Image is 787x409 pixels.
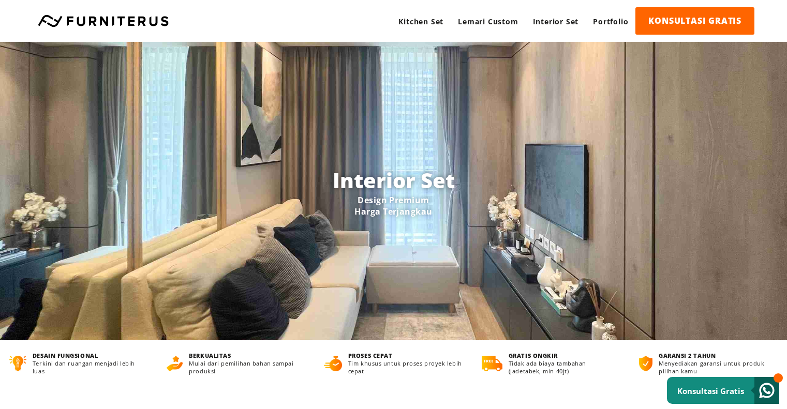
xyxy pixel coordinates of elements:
p: Tidak ada biaya tambahan (Jadetabek, min 40jt) [509,359,620,375]
h4: BERKUALITAS [189,352,305,359]
a: Interior Set [526,7,586,36]
h4: PROSES CEPAT [348,352,463,359]
a: Konsultasi Gratis [667,377,779,404]
img: gratis-ongkir.png [482,356,502,371]
p: Tim khusus untuk proses proyek lebih cepat [348,359,463,375]
h4: GRATIS ONGKIR [509,352,620,359]
a: Lemari Custom [451,7,525,36]
h1: Interior Set [106,165,682,194]
a: KONSULTASI GRATIS [635,7,754,35]
small: Konsultasi Gratis [677,386,744,396]
p: Design Premium Harga Terjangkau [106,194,682,217]
h4: DESAIN FUNGSIONAL [33,352,147,359]
p: Menyediakan garansi untuk produk pilihan kamu [659,359,777,375]
img: berkualitas.png [167,356,183,371]
img: desain-fungsional.png [9,356,26,371]
a: Kitchen Set [391,7,451,36]
p: Terkini dan ruangan menjadi lebih luas [33,359,147,375]
img: bergaransi.png [639,356,652,371]
a: Portfolio [586,7,635,36]
h4: GARANSI 2 TAHUN [659,352,777,359]
p: Mulai dari pemilihan bahan sampai produksi [189,359,305,375]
